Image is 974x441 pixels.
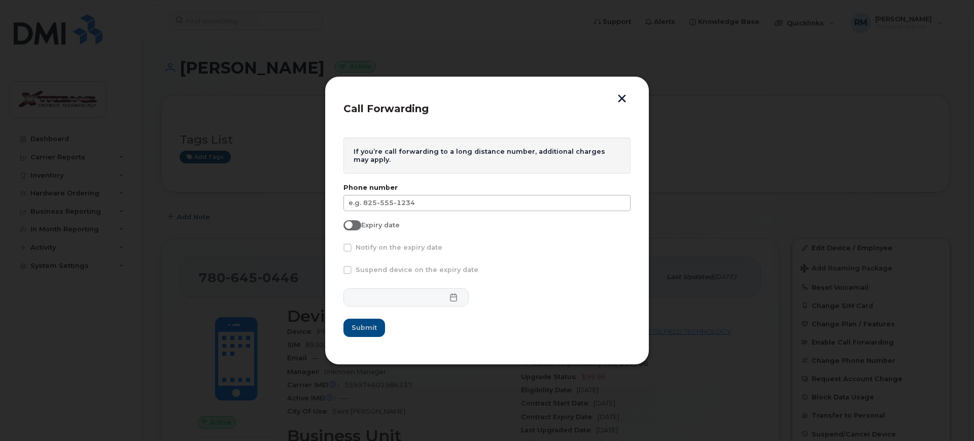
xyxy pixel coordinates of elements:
[352,323,377,332] span: Submit
[343,138,631,174] div: If you’re call forwarding to a long distance number, additional charges may apply.
[343,184,631,191] label: Phone number
[343,220,352,228] input: Expiry date
[343,103,429,115] span: Call Forwarding
[361,221,400,229] span: Expiry date
[343,319,385,337] button: Submit
[343,195,631,211] input: e.g. 825-555-1234
[930,397,966,433] iframe: Messenger Launcher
